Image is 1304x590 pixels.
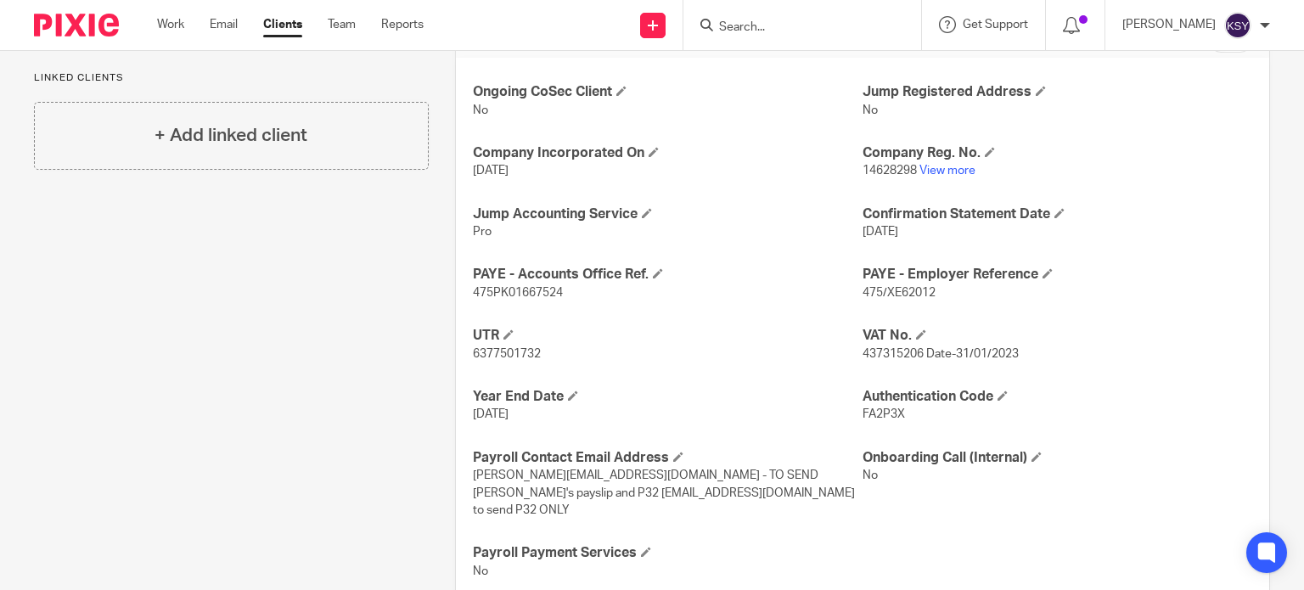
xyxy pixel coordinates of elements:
[473,469,855,516] span: [PERSON_NAME][EMAIL_ADDRESS][DOMAIN_NAME] - TO SEND [PERSON_NAME]'s payslip and P32 [EMAIL_ADDRES...
[863,83,1252,101] h4: Jump Registered Address
[473,165,509,177] span: [DATE]
[328,16,356,33] a: Team
[473,449,863,467] h4: Payroll Contact Email Address
[473,287,563,299] span: 475PK01667524
[34,71,429,85] p: Linked clients
[717,20,870,36] input: Search
[863,348,1019,360] span: 437315206 Date-31/01/2023
[1224,12,1251,39] img: svg%3E
[210,16,238,33] a: Email
[863,165,917,177] span: 14628298
[863,287,936,299] span: 475/XE62012
[473,388,863,406] h4: Year End Date
[863,408,905,420] span: FA2P3X
[473,83,863,101] h4: Ongoing CoSec Client
[863,104,878,116] span: No
[473,226,492,238] span: Pro
[473,104,488,116] span: No
[473,266,863,284] h4: PAYE - Accounts Office Ref.
[863,144,1252,162] h4: Company Reg. No.
[473,408,509,420] span: [DATE]
[863,205,1252,223] h4: Confirmation Statement Date
[863,388,1252,406] h4: Authentication Code
[263,16,302,33] a: Clients
[863,469,878,481] span: No
[919,165,975,177] a: View more
[473,327,863,345] h4: UTR
[473,565,488,577] span: No
[155,122,307,149] h4: + Add linked client
[157,16,184,33] a: Work
[863,266,1252,284] h4: PAYE - Employer Reference
[863,327,1252,345] h4: VAT No.
[34,14,119,37] img: Pixie
[863,226,898,238] span: [DATE]
[473,544,863,562] h4: Payroll Payment Services
[473,144,863,162] h4: Company Incorporated On
[473,348,541,360] span: 6377501732
[473,205,863,223] h4: Jump Accounting Service
[1122,16,1216,33] p: [PERSON_NAME]
[863,449,1252,467] h4: Onboarding Call (Internal)
[381,16,424,33] a: Reports
[963,19,1028,31] span: Get Support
